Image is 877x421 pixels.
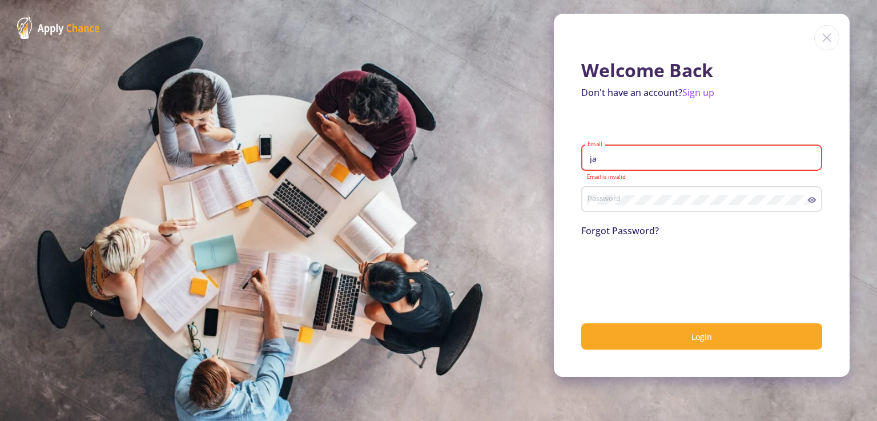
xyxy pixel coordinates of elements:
[581,86,822,99] p: Don't have an account?
[587,174,817,181] mat-error: Email is invalid
[581,251,755,296] iframe: reCAPTCHA
[691,331,712,342] span: Login
[581,323,822,350] button: Login
[814,25,839,50] img: close icon
[581,59,822,81] h1: Welcome Back
[17,17,100,39] img: ApplyChance Logo
[682,86,714,99] a: Sign up
[581,224,659,237] a: Forgot Password?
